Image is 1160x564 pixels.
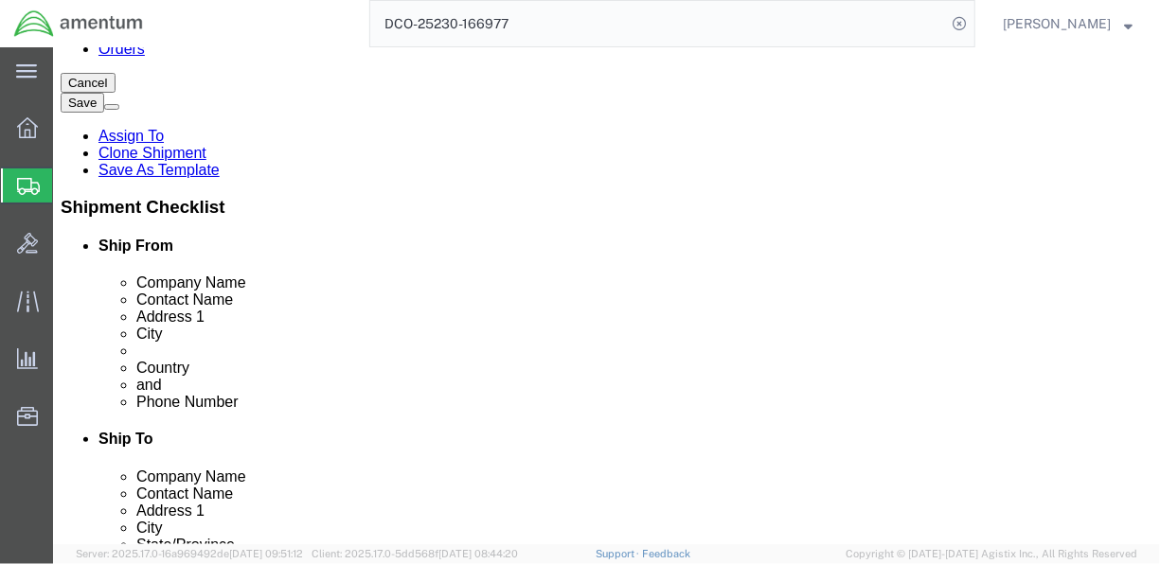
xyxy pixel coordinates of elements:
[438,548,518,559] span: [DATE] 08:44:20
[53,47,1160,544] iframe: FS Legacy Container
[312,548,518,559] span: Client: 2025.17.0-5dd568f
[370,1,946,46] input: Search for shipment number, reference number
[642,548,690,559] a: Feedback
[1003,13,1111,34] span: Charles Davis
[596,548,643,559] a: Support
[13,9,144,38] img: logo
[229,548,303,559] span: [DATE] 09:51:12
[76,548,303,559] span: Server: 2025.17.0-16a969492de
[1002,12,1133,35] button: [PERSON_NAME]
[846,546,1137,562] span: Copyright © [DATE]-[DATE] Agistix Inc., All Rights Reserved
